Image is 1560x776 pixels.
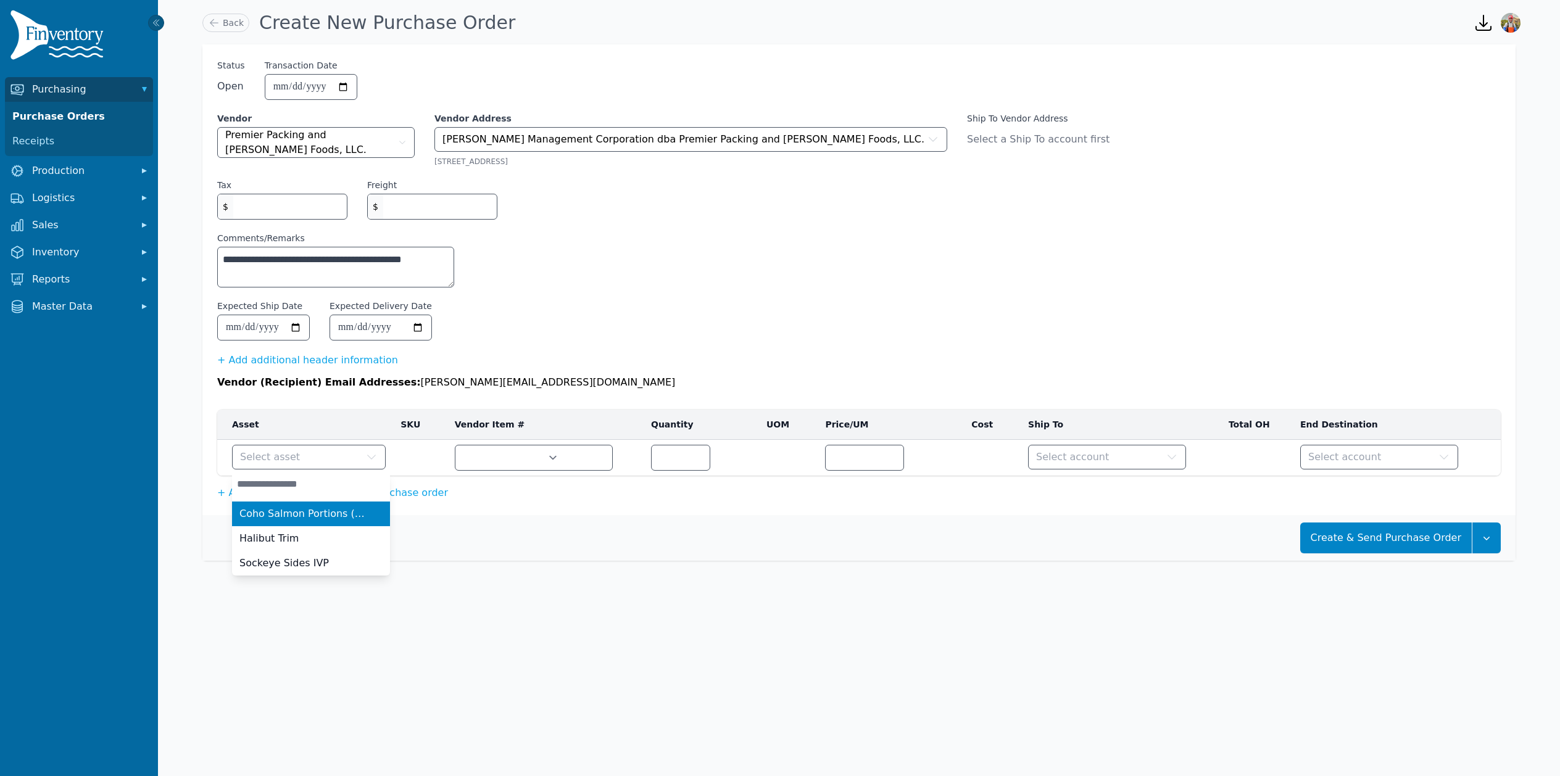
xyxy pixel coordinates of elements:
button: Create & Send Purchase Order [1300,522,1472,553]
button: Select asset [232,445,386,469]
button: Sales [5,213,153,237]
button: + Add another line item to this purchase order [217,485,448,500]
span: Open [217,79,245,94]
th: End Destination [1293,410,1478,440]
span: $ [218,194,233,219]
button: Logistics [5,186,153,210]
span: Status [217,59,245,72]
span: Reports [32,272,131,287]
label: Vendor [217,112,415,125]
label: Tax [217,179,231,191]
button: Production [5,159,153,183]
div: [STREET_ADDRESS] [434,157,947,167]
h1: Create New Purchase Order [259,12,515,34]
th: Ship To [1021,410,1206,440]
img: Sera Wheeler [1501,13,1521,33]
img: Finventory [10,10,109,65]
label: Expected Delivery Date [330,300,432,312]
button: + Add additional header information [217,353,398,368]
span: Sales [32,218,131,233]
label: Vendor Address [434,112,947,125]
a: Back [202,14,249,32]
span: Master Data [32,299,131,314]
span: Select account [1308,450,1381,464]
button: Inventory [5,240,153,265]
button: Select account [1028,445,1186,469]
th: UOM [759,410,818,440]
th: Asset [217,410,393,440]
span: [PERSON_NAME] Management Corporation dba Premier Packing and [PERSON_NAME] Foods, LLC. [442,132,924,147]
label: Freight [367,179,397,191]
a: Receipts [7,129,151,154]
button: Select account [1300,445,1458,469]
label: Comments/Remarks [217,232,454,244]
span: Select asset [240,450,300,464]
span: Select a Ship To account first [967,132,1125,147]
span: Logistics [32,191,131,205]
span: Purchasing [32,82,131,97]
th: Vendor Item # [447,410,644,440]
label: Expected Ship Date [217,300,302,312]
th: SKU [393,410,447,440]
button: Purchasing [5,77,153,102]
span: Select account [1036,450,1109,464]
span: $ [368,194,383,219]
button: Premier Packing and [PERSON_NAME] Foods, LLC. [217,127,415,158]
span: Vendor (Recipient) Email Addresses: [217,376,421,388]
span: Inventory [32,245,131,260]
th: Price/UM [818,410,964,440]
label: Ship To Vendor Address [967,112,1125,125]
a: Purchase Orders [7,104,151,129]
input: Select asset [232,472,390,497]
th: Total OH [1206,410,1293,440]
th: Cost [964,410,1021,440]
button: Master Data [5,294,153,319]
th: Quantity [644,410,759,440]
span: Production [32,163,131,178]
span: [PERSON_NAME][EMAIL_ADDRESS][DOMAIN_NAME] [421,376,676,388]
label: Transaction Date [265,59,338,72]
span: Premier Packing and [PERSON_NAME] Foods, LLC. [225,128,396,157]
button: [PERSON_NAME] Management Corporation dba Premier Packing and [PERSON_NAME] Foods, LLC. [434,127,947,152]
button: Reports [5,267,153,292]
